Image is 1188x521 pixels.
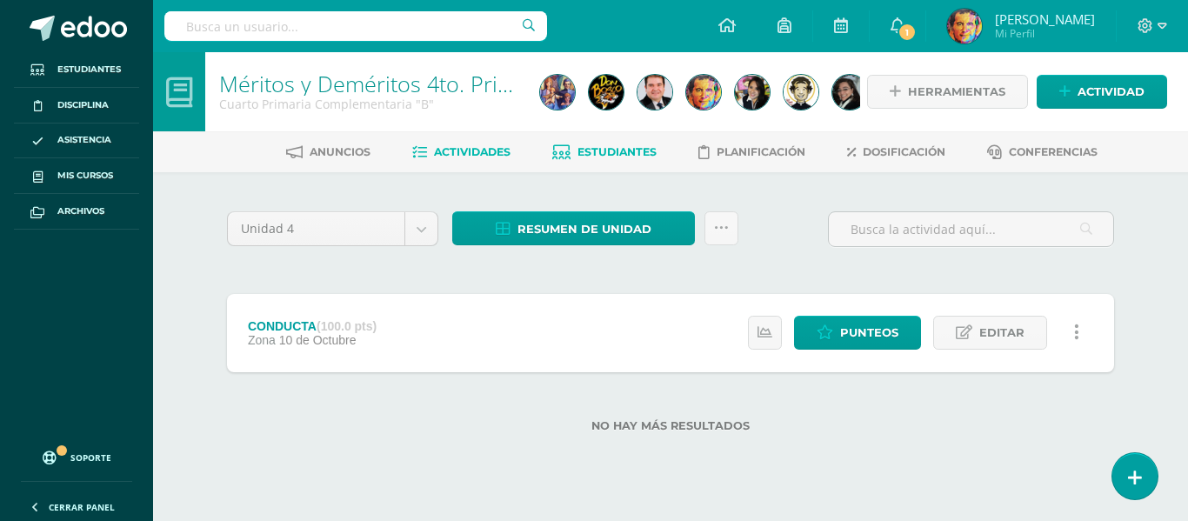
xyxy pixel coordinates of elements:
input: Busca un usuario... [164,11,547,41]
span: Actividades [434,145,511,158]
span: Conferencias [1009,145,1098,158]
a: Resumen de unidad [452,211,695,245]
span: Asistencia [57,133,111,147]
span: Editar [979,317,1024,349]
img: 6189efe1154869782297a4f5131f6e1d.png [947,9,982,43]
span: Archivos [57,204,104,218]
span: 1 [898,23,917,42]
span: Anuncios [310,145,370,158]
span: 10 de Octubre [279,333,357,347]
span: Planificación [717,145,805,158]
span: Punteos [840,317,898,349]
img: e848a06d305063da6e408c2e705eb510.png [589,75,624,110]
span: Estudiantes [57,63,121,77]
a: Actividades [412,138,511,166]
h1: Méritos y Deméritos 4to. Primaria ¨B¨ [219,71,519,96]
a: Actividad [1037,75,1167,109]
a: Estudiantes [14,52,139,88]
span: Estudiantes [577,145,657,158]
span: Mis cursos [57,169,113,183]
a: Soporte [21,434,132,477]
a: Estudiantes [552,138,657,166]
span: Resumen de unidad [517,213,651,245]
label: No hay más resultados [227,419,1114,432]
img: 6189efe1154869782297a4f5131f6e1d.png [686,75,721,110]
img: cec87810e7b0876db6346626e4ad5e30.png [784,75,818,110]
a: Méritos y Deméritos 4to. Primaria ¨B¨ [219,69,599,98]
a: Dosificación [847,138,945,166]
span: Zona [248,333,276,347]
span: Actividad [1078,76,1145,108]
span: [PERSON_NAME] [995,10,1095,28]
div: Cuarto Primaria Complementaria 'B' [219,96,519,112]
a: Mis cursos [14,158,139,194]
img: 7bd55ac0c36ce47889d24abe3c1e3425.png [540,75,575,110]
span: Disciplina [57,98,109,112]
img: e602cc58a41d4ad1c6372315f6095ebf.png [832,75,867,110]
a: Disciplina [14,88,139,124]
a: Asistencia [14,124,139,159]
a: Anuncios [286,138,370,166]
strong: (100.0 pts) [317,319,377,333]
a: Planificación [698,138,805,166]
a: Conferencias [987,138,1098,166]
a: Herramientas [867,75,1028,109]
a: Punteos [794,316,921,350]
img: af1a872015daedc149f5fcb991658e4f.png [637,75,672,110]
a: Unidad 4 [228,212,437,245]
span: Mi Perfil [995,26,1095,41]
span: Soporte [70,451,111,464]
span: Herramientas [908,76,1005,108]
a: Archivos [14,194,139,230]
input: Busca la actividad aquí... [829,212,1113,246]
span: Cerrar panel [49,501,115,513]
img: 47fbbcbd1c9a7716bb8cb4b126b93520.png [735,75,770,110]
span: Dosificación [863,145,945,158]
span: Unidad 4 [241,212,391,245]
div: CONDUCTA [248,319,377,333]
